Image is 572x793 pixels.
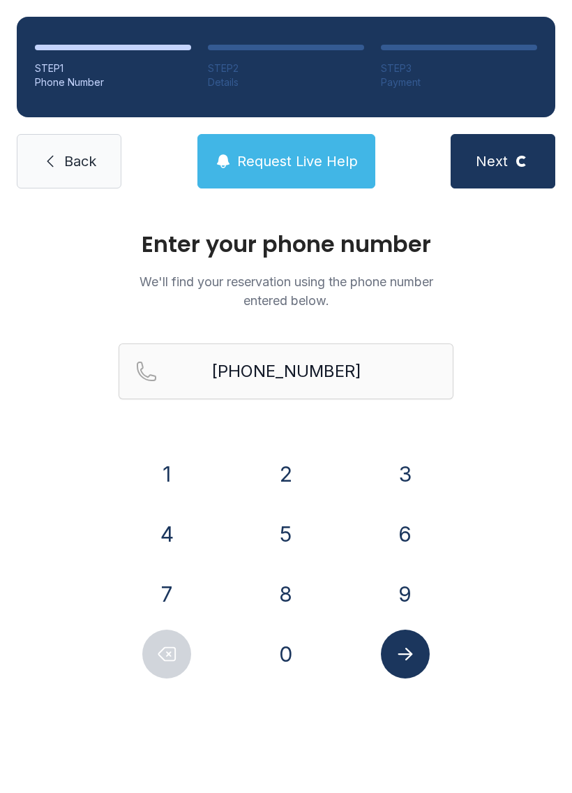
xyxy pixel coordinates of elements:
[208,61,364,75] div: STEP 2
[381,570,430,618] button: 9
[262,450,310,498] button: 2
[142,570,191,618] button: 7
[381,630,430,679] button: Submit lookup form
[142,510,191,558] button: 4
[208,75,364,89] div: Details
[381,61,537,75] div: STEP 3
[262,630,310,679] button: 0
[35,75,191,89] div: Phone Number
[64,151,96,171] span: Back
[142,630,191,679] button: Delete number
[262,570,310,618] button: 8
[381,75,537,89] div: Payment
[119,272,453,310] p: We'll find your reservation using the phone number entered below.
[262,510,310,558] button: 5
[381,450,430,498] button: 3
[119,233,453,255] h1: Enter your phone number
[35,61,191,75] div: STEP 1
[142,450,191,498] button: 1
[476,151,508,171] span: Next
[119,343,453,399] input: Reservation phone number
[237,151,358,171] span: Request Live Help
[381,510,430,558] button: 6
